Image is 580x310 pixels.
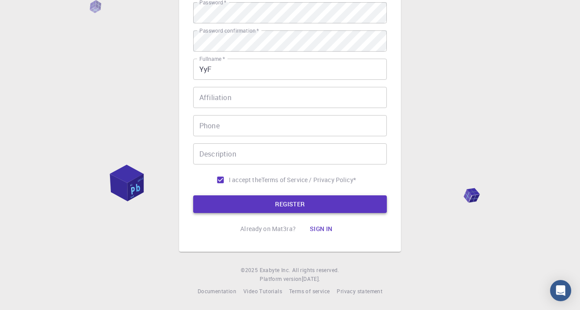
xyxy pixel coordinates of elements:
span: [DATE] . [302,275,320,282]
div: Open Intercom Messenger [550,280,571,301]
span: © 2025 [241,266,259,275]
span: Terms of service [289,288,330,295]
label: Password confirmation [199,27,259,34]
span: Platform version [260,275,301,284]
span: Video Tutorials [243,288,282,295]
a: [DATE]. [302,275,320,284]
a: Terms of Service / Privacy Policy* [261,176,356,184]
span: Privacy statement [337,288,382,295]
span: I accept the [229,176,261,184]
label: Fullname [199,55,225,63]
a: Terms of service [289,287,330,296]
a: Video Tutorials [243,287,282,296]
span: All rights reserved. [292,266,339,275]
a: Privacy statement [337,287,382,296]
button: REGISTER [193,195,387,213]
p: Already on Mat3ra? [240,224,296,233]
button: Sign in [303,220,340,238]
span: Exabyte Inc. [260,266,290,273]
a: Exabyte Inc. [260,266,290,275]
p: Terms of Service / Privacy Policy * [261,176,356,184]
a: Documentation [198,287,236,296]
span: Documentation [198,288,236,295]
